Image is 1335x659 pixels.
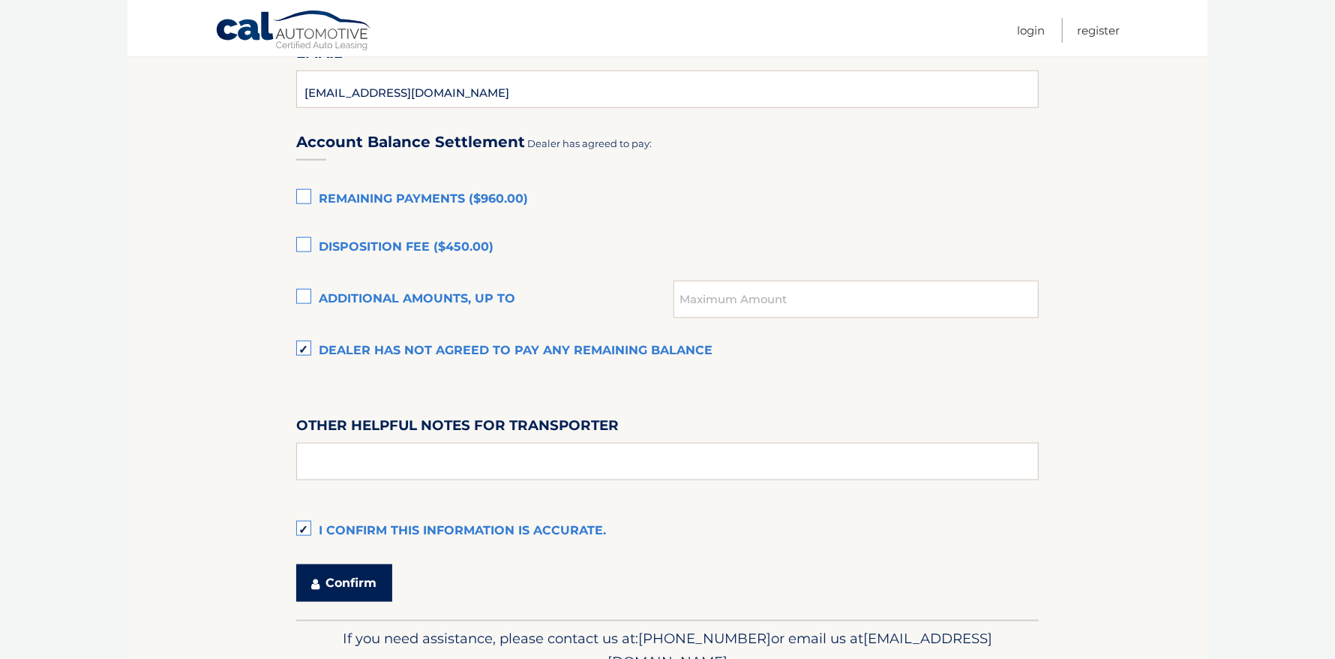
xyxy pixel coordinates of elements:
[638,630,771,647] span: [PHONE_NUMBER]
[1017,18,1045,43] a: Login
[673,281,1039,318] input: Maximum Amount
[296,284,673,314] label: Additional amounts, up to
[1077,18,1120,43] a: Register
[296,336,1039,366] label: Dealer has not agreed to pay any remaining balance
[215,10,373,53] a: Cal Automotive
[296,233,1039,263] label: Disposition Fee ($450.00)
[527,137,652,149] span: Dealer has agreed to pay:
[296,185,1039,215] label: Remaining Payments ($960.00)
[296,414,619,442] label: Other helpful notes for transporter
[296,516,1039,546] label: I confirm this information is accurate.
[296,133,525,152] h3: Account Balance Settlement
[296,564,392,602] button: Confirm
